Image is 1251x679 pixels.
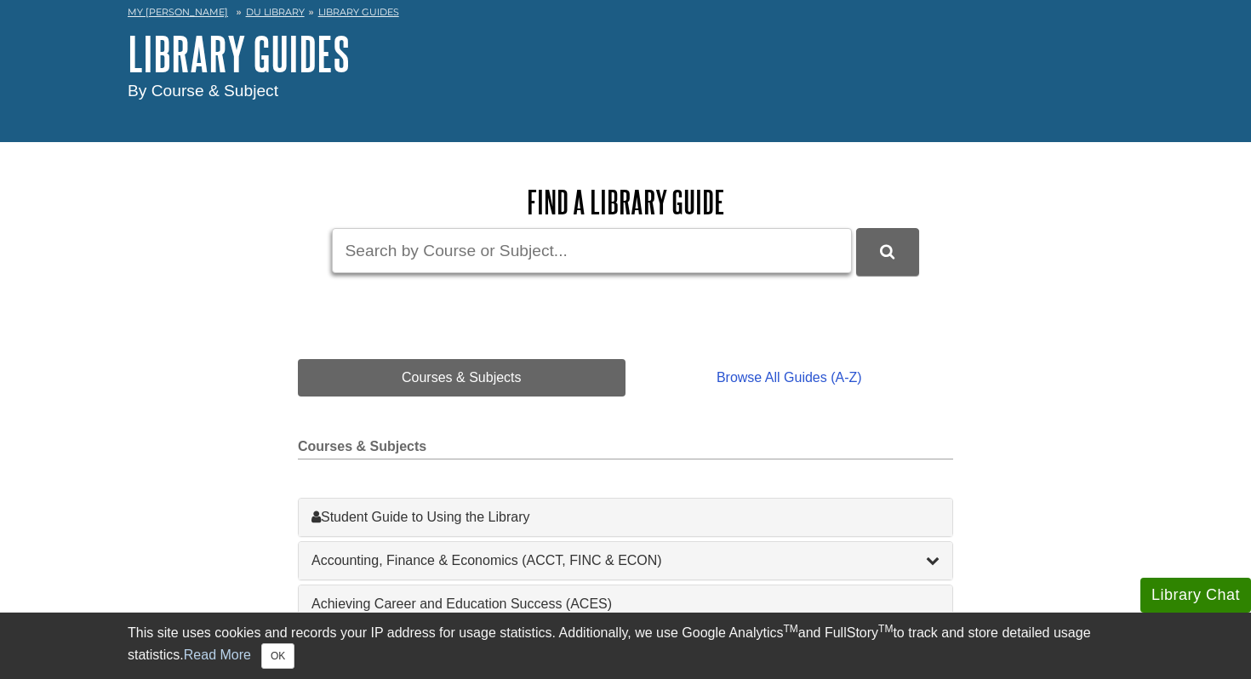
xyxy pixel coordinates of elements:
a: My [PERSON_NAME] [128,5,228,20]
sup: TM [783,623,797,635]
a: Read More [184,648,251,662]
h2: Find a Library Guide [298,185,953,220]
button: Library Chat [1140,578,1251,613]
a: Achieving Career and Education Success (ACES) [311,594,940,614]
a: Courses & Subjects [298,359,625,397]
button: Close [261,643,294,669]
i: Search Library Guides [880,244,894,260]
a: DU Library [246,6,305,18]
h1: Library Guides [128,28,1123,79]
a: Browse All Guides (A-Z) [625,359,953,397]
div: This site uses cookies and records your IP address for usage statistics. Additionally, we use Goo... [128,623,1123,669]
button: DU Library Guides Search [856,228,919,275]
nav: breadcrumb [128,1,1123,28]
div: By Course & Subject [128,79,1123,104]
a: Library Guides [318,6,399,18]
sup: TM [878,623,893,635]
a: Student Guide to Using the Library [311,507,940,528]
input: Search by Course or Subject... [332,228,852,273]
a: Accounting, Finance & Economics (ACCT, FINC & ECON) [311,551,940,571]
h2: Courses & Subjects [298,439,953,459]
